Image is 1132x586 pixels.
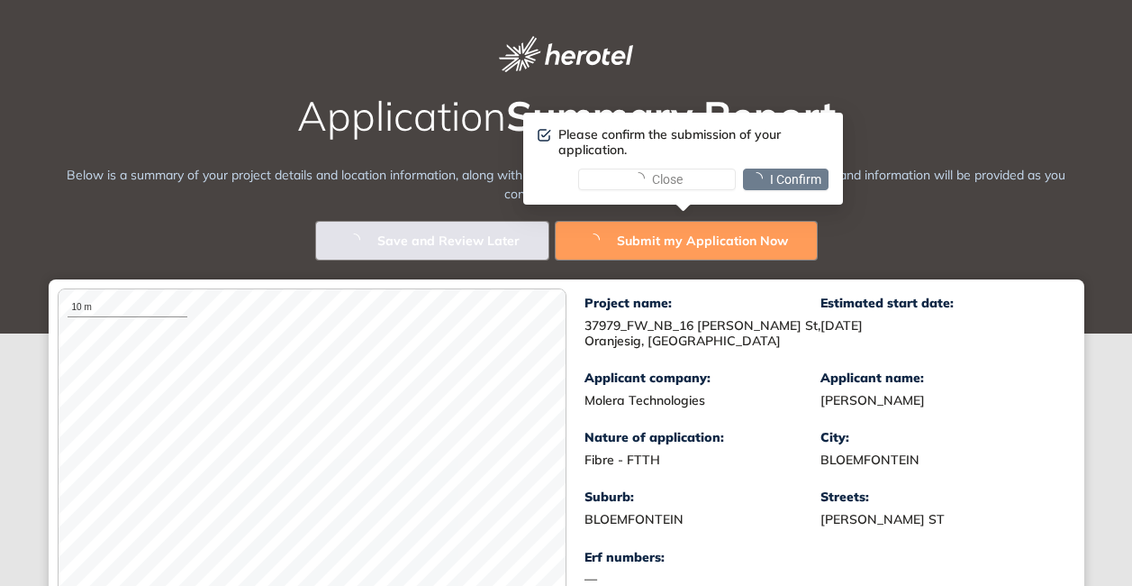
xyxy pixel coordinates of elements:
[558,127,829,158] div: Please confirm the submission of your application.
[578,169,736,190] button: Close
[750,172,770,185] span: loading
[632,172,652,185] span: loading
[743,169,829,190] button: I Confirm
[820,490,1057,505] div: Streets:
[584,512,821,527] div: BLOEMFONTEIN
[820,430,1057,445] div: City:
[820,318,1057,334] div: [DATE]
[584,233,617,246] span: loading
[584,550,821,565] div: Erf numbers:
[584,393,821,408] div: Molera Technologies
[584,296,821,311] div: Project name:
[584,371,821,386] div: Applicant company:
[584,430,821,445] div: Nature of application:
[49,94,1084,139] h2: Application
[584,490,821,505] div: Suburb:
[820,453,1057,468] div: BLOEMFONTEIN
[68,298,187,317] div: 10 m
[617,231,788,251] span: Submit my Application Now
[556,222,817,260] button: Submit my Application Now
[506,90,836,141] span: Summary Report
[820,371,1057,386] div: Applicant name:
[770,169,821,189] span: I Confirm
[49,166,1084,204] div: Below is a summary of your project details and location information, along with preliminary resul...
[652,169,683,189] span: Close
[584,453,821,468] div: Fibre - FTTH
[820,512,1057,527] div: [PERSON_NAME] ST
[584,318,821,349] div: 37979_FW_NB_16 [PERSON_NAME] St, Oranjesig, [GEOGRAPHIC_DATA]
[820,393,1057,408] div: [PERSON_NAME]
[499,36,632,72] img: logo
[820,296,1057,311] div: Estimated start date:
